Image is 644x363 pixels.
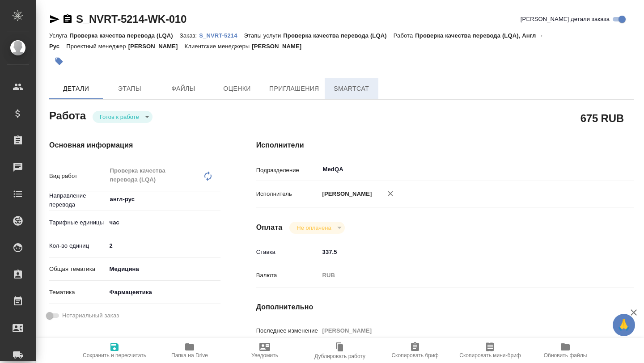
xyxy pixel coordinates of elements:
p: Проверка качества перевода (LQA) [283,32,393,39]
button: Не оплачена [294,224,334,232]
p: Вид работ [49,172,106,181]
p: S_NVRT-5214 [199,32,244,39]
h4: Основная информация [49,140,220,151]
button: Добавить тэг [49,51,69,71]
p: Подразделение [256,166,319,175]
p: Исполнитель [256,190,319,198]
div: Готов к работе [93,111,153,123]
h4: Оплата [256,222,283,233]
span: Обновить файлы [544,352,587,359]
span: Приглашения [269,83,319,94]
p: Работа [394,32,415,39]
span: Файлы [162,83,205,94]
button: Дублировать работу [302,338,377,363]
input: Пустое поле [319,324,603,337]
p: Услуга [49,32,69,39]
span: Уведомить [251,352,278,359]
span: Этапы [108,83,151,94]
button: Папка на Drive [152,338,227,363]
span: Оценки [216,83,258,94]
button: Удалить исполнителя [381,184,400,203]
p: [PERSON_NAME] [252,43,308,50]
div: Медицина [106,262,220,277]
button: Готов к работе [97,113,142,121]
span: 🙏 [616,316,631,334]
h4: Дополнительно [256,302,634,312]
button: Скопировать мини-бриф [453,338,528,363]
span: SmartCat [330,83,373,94]
h2: 675 RUB [580,110,624,126]
p: Направление перевода [49,191,106,209]
span: Дублировать работу [314,353,365,359]
div: Готов к работе [289,222,344,234]
button: 🙏 [613,314,635,336]
p: Тематика [49,288,106,297]
h2: Работа [49,107,86,123]
input: ✎ Введи что-нибудь [106,239,220,252]
span: Нотариальный заказ [62,311,119,320]
p: Кол-во единиц [49,241,106,250]
p: Проектный менеджер [66,43,128,50]
a: S_NVRT-5214 [199,31,244,39]
p: Ставка [256,248,319,257]
p: Проверка качества перевода (LQA) [69,32,179,39]
button: Скопировать бриф [377,338,453,363]
button: Уведомить [227,338,302,363]
span: Скопировать бриф [391,352,438,359]
button: Обновить файлы [528,338,603,363]
span: Детали [55,83,97,94]
p: [PERSON_NAME] [319,190,372,198]
p: Общая тематика [49,265,106,274]
div: RUB [319,268,603,283]
button: Open [216,198,217,200]
span: Папка на Drive [171,352,208,359]
span: Сохранить и пересчитать [83,352,146,359]
button: Сохранить и пересчитать [77,338,152,363]
span: Скопировать мини-бриф [459,352,521,359]
div: час [106,215,220,230]
span: [PERSON_NAME] детали заказа [521,15,610,24]
input: ✎ Введи что-нибудь [319,245,603,258]
p: Тарифные единицы [49,218,106,227]
button: Скопировать ссылку [62,14,73,25]
div: Фармацевтика [106,285,220,300]
p: [PERSON_NAME] [128,43,185,50]
button: Скопировать ссылку для ЯМессенджера [49,14,60,25]
p: Валюта [256,271,319,280]
p: Этапы услуги [244,32,284,39]
p: Заказ: [180,32,199,39]
a: S_NVRT-5214-WK-010 [76,13,186,25]
h4: Исполнители [256,140,634,151]
p: Последнее изменение [256,326,319,335]
p: Клиентские менеджеры [185,43,252,50]
button: Open [598,169,600,170]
